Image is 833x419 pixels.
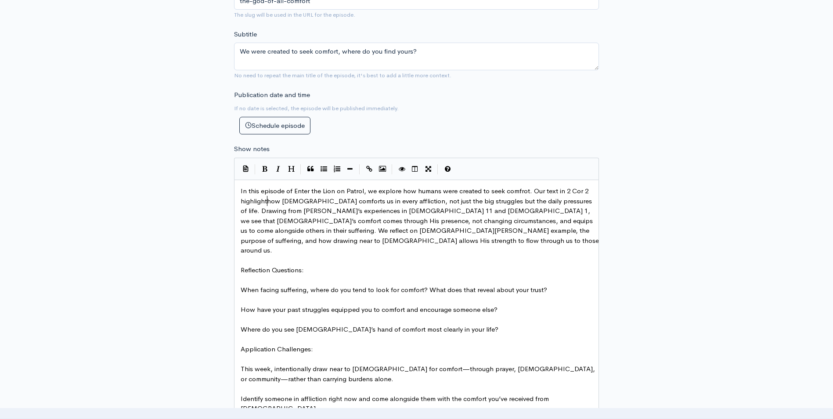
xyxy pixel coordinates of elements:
button: Numbered List [330,163,343,176]
button: Heading [285,163,298,176]
button: Create Link [363,163,376,176]
label: Subtitle [234,29,257,40]
button: Insert Image [376,163,389,176]
span: In this episode of Enter the Lion on Patrol, we explore how humans were created to seek comfrot. ... [241,187,601,254]
label: Show notes [234,144,270,154]
span: How have your past struggles equipped you to comfort and encourage someone else? [241,305,498,314]
small: No need to repeat the main title of the episode, it's best to add a little more context. [234,72,451,79]
label: Publication date and time [234,90,310,100]
button: Insert Horizontal Line [343,163,357,176]
button: Italic [271,163,285,176]
small: The slug will be used in the URL for the episode. [234,11,355,18]
i: | [359,164,360,174]
button: Toggle Side by Side [408,163,422,176]
span: Where do you see [DEMOGRAPHIC_DATA]’s hand of comfort most clearly in your life? [241,325,498,333]
button: Quote [304,163,317,176]
button: Toggle Preview [395,163,408,176]
i: | [392,164,393,174]
span: Application Challenges: [241,345,313,353]
small: If no date is selected, the episode will be published immediately. [234,105,399,112]
span: Identify someone in affliction right now and come alongside them with the comfort you’ve received... [241,394,551,413]
span: When facing suffering, where do you tend to look for comfort? What does that reveal about your tr... [241,285,547,294]
span: Reflection Questions: [241,266,304,274]
button: Schedule episode [239,117,310,135]
button: Generic List [317,163,330,176]
i: | [255,164,256,174]
button: Bold [258,163,271,176]
button: Markdown Guide [441,163,454,176]
span: This week, intentionally draw near to [DEMOGRAPHIC_DATA] for comfort—through prayer, [DEMOGRAPHIC... [241,365,597,383]
button: Toggle Fullscreen [422,163,435,176]
button: Insert Show Notes Template [239,162,252,175]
